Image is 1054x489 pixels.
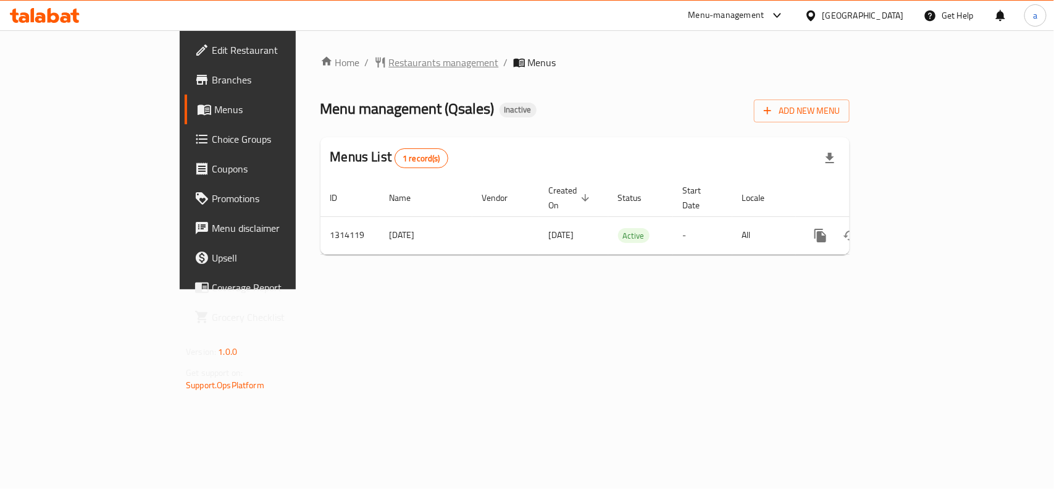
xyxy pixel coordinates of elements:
[688,8,764,23] div: Menu-management
[185,95,356,124] a: Menus
[380,216,472,254] td: [DATE]
[218,344,237,360] span: 1.0.0
[320,95,495,122] span: Menu management ( Qsales )
[212,310,346,325] span: Grocery Checklist
[806,221,835,250] button: more
[320,179,934,255] table: enhanced table
[185,243,356,273] a: Upsell
[212,72,346,87] span: Branches
[320,55,850,70] nav: breadcrumb
[212,250,346,265] span: Upsell
[1033,9,1037,22] span: a
[796,179,934,217] th: Actions
[835,221,865,250] button: Change Status
[618,190,658,205] span: Status
[549,183,593,213] span: Created On
[212,221,346,236] span: Menu disclaimer
[185,35,356,65] a: Edit Restaurant
[673,216,732,254] td: -
[482,190,524,205] span: Vendor
[185,302,356,332] a: Grocery Checklist
[618,228,650,243] div: Active
[374,55,499,70] a: Restaurants management
[742,190,781,205] span: Locale
[390,190,427,205] span: Name
[504,55,508,70] li: /
[212,191,346,206] span: Promotions
[365,55,369,70] li: /
[395,148,448,168] div: Total records count
[815,143,845,173] div: Export file
[683,183,717,213] span: Start Date
[330,148,448,168] h2: Menus List
[754,100,850,122] button: Add New Menu
[764,103,840,119] span: Add New Menu
[212,132,346,147] span: Choice Groups
[185,213,356,243] a: Menu disclaimer
[186,365,243,381] span: Get support on:
[185,273,356,302] a: Coverage Report
[212,280,346,295] span: Coverage Report
[618,229,650,243] span: Active
[500,104,537,115] span: Inactive
[185,154,356,184] a: Coupons
[732,216,796,254] td: All
[214,102,346,117] span: Menus
[549,227,574,243] span: [DATE]
[389,55,499,70] span: Restaurants management
[185,184,356,213] a: Promotions
[185,124,356,154] a: Choice Groups
[330,190,354,205] span: ID
[212,43,346,57] span: Edit Restaurant
[212,161,346,176] span: Coupons
[500,103,537,117] div: Inactive
[185,65,356,95] a: Branches
[822,9,904,22] div: [GEOGRAPHIC_DATA]
[186,377,264,393] a: Support.OpsPlatform
[186,344,216,360] span: Version:
[395,153,448,164] span: 1 record(s)
[528,55,556,70] span: Menus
